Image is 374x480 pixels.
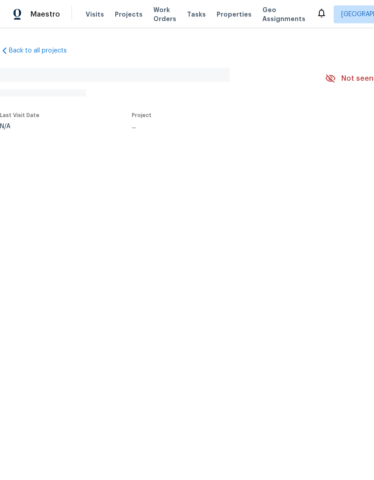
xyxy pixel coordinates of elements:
[217,10,252,19] span: Properties
[115,10,143,19] span: Projects
[132,113,152,118] span: Project
[30,10,60,19] span: Maestro
[132,123,304,130] div: ...
[153,5,176,23] span: Work Orders
[262,5,305,23] span: Geo Assignments
[187,11,206,17] span: Tasks
[86,10,104,19] span: Visits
